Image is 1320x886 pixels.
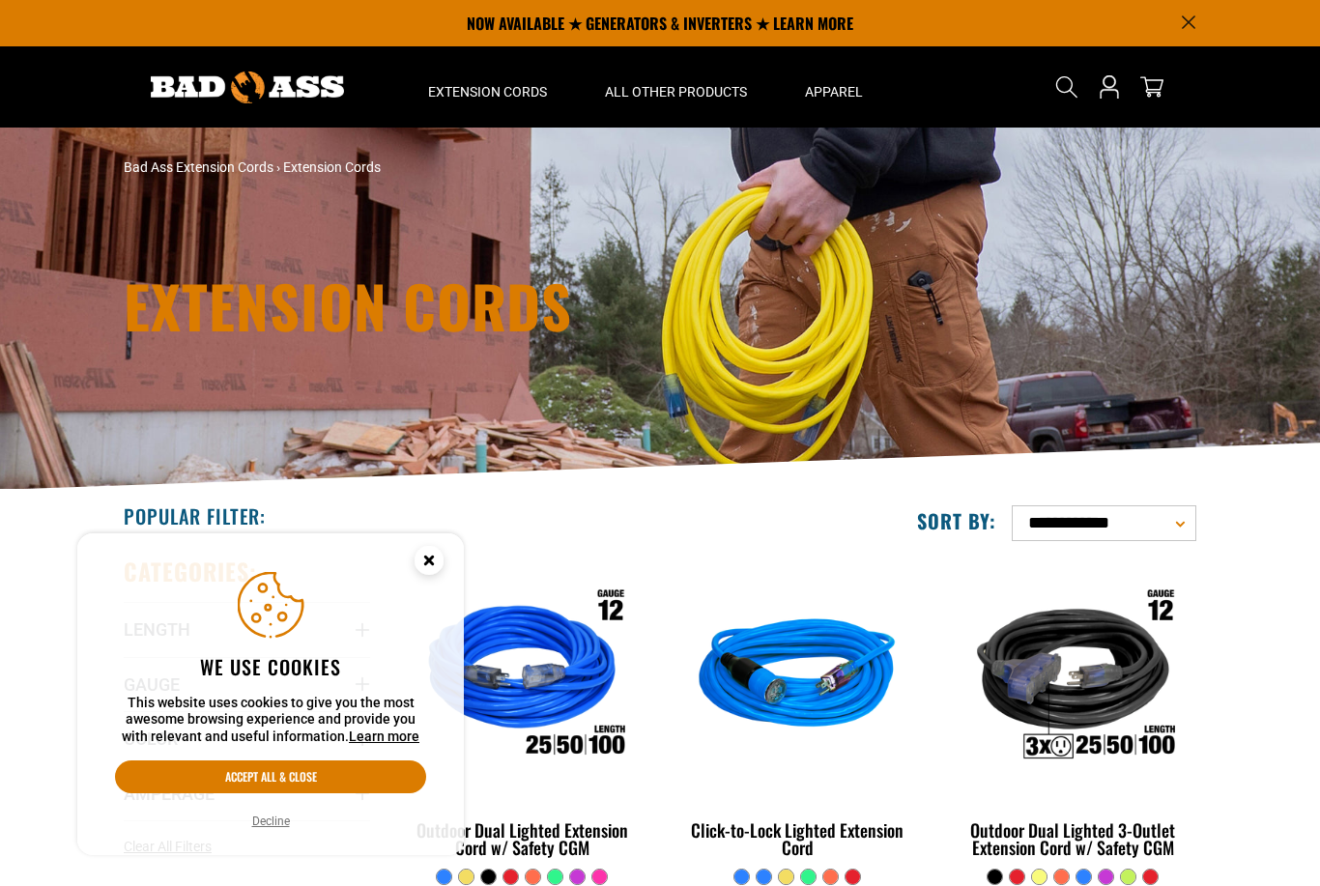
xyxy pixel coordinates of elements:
h2: We use cookies [115,654,426,679]
img: Bad Ass Extension Cords [151,71,344,103]
p: This website uses cookies to give you the most awesome browsing experience and provide you with r... [115,695,426,746]
span: Extension Cords [428,83,547,100]
span: Extension Cords [283,159,381,175]
span: All Other Products [605,83,747,100]
label: Sort by: [917,508,996,533]
a: Bad Ass Extension Cords [124,159,273,175]
summary: Search [1051,71,1082,102]
div: Outdoor Dual Lighted Extension Cord w/ Safety CGM [399,821,646,856]
a: Outdoor Dual Lighted Extension Cord w/ Safety CGM Outdoor Dual Lighted Extension Cord w/ Safety CGM [399,557,646,868]
h1: Extension Cords [124,276,829,334]
span: Apparel [805,83,863,100]
summary: All Other Products [576,46,776,128]
a: Learn more [349,729,419,744]
img: blue [675,566,919,788]
div: Outdoor Dual Lighted 3-Outlet Extension Cord w/ Safety CGM [950,821,1196,856]
summary: Extension Cords [399,46,576,128]
a: Outdoor Dual Lighted 3-Outlet Extension Cord w/ Safety CGM Outdoor Dual Lighted 3-Outlet Extensio... [950,557,1196,868]
aside: Cookie Consent [77,533,464,856]
button: Accept all & close [115,760,426,793]
nav: breadcrumbs [124,157,829,178]
a: blue Click-to-Lock Lighted Extension Cord [674,557,921,868]
div: Click-to-Lock Lighted Extension Cord [674,821,921,856]
button: Decline [246,812,296,831]
img: Outdoor Dual Lighted 3-Outlet Extension Cord w/ Safety CGM [951,566,1194,788]
h2: Popular Filter: [124,503,266,529]
span: › [276,159,280,175]
summary: Apparel [776,46,892,128]
img: Outdoor Dual Lighted Extension Cord w/ Safety CGM [401,566,645,788]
